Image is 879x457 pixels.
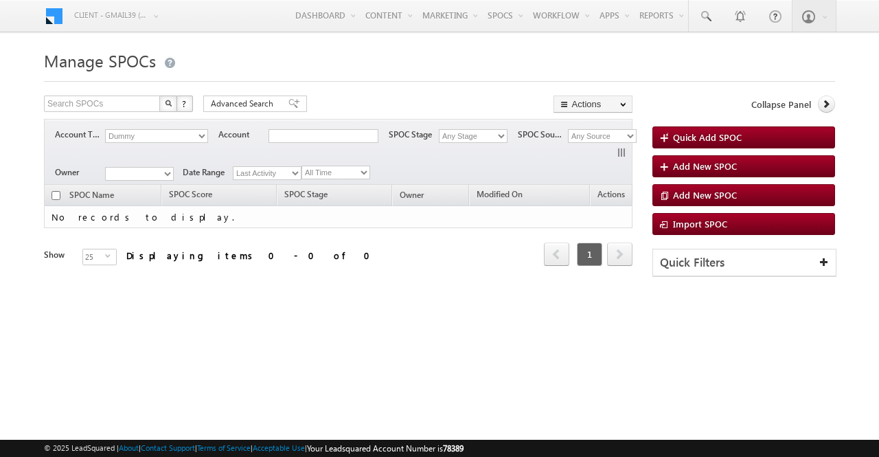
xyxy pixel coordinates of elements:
span: 25 [83,249,105,265]
a: Contact Support [141,443,195,452]
span: SPOC Source [518,129,568,141]
span: next [607,243,632,266]
a: SPOC Score [162,187,219,205]
span: Advanced Search [211,98,277,110]
td: No records to display. [44,206,632,229]
button: ? [176,96,193,112]
span: 1 [577,243,602,266]
span: Quick Add SPOC [673,131,742,143]
a: Terms of Service [197,443,251,452]
img: Search [165,100,172,107]
div: Displaying items 0 - 0 of 0 [126,247,378,263]
a: next [607,244,632,266]
span: Your Leadsquared Account Number is [307,443,464,454]
span: prev [544,243,569,266]
a: SPOC Stage [277,187,334,205]
span: Owner [400,190,424,200]
span: © 2025 LeadSquared | | | | | [44,442,464,455]
span: Owner [55,166,105,179]
span: Client - gmail39 (78389) [74,8,146,22]
span: Account [218,129,269,141]
span: 78389 [443,443,464,454]
span: select [105,253,116,259]
a: SPOC Name [62,188,121,205]
span: Collapse Panel [751,98,811,111]
button: Actions [553,96,632,113]
span: Import SPOC [673,218,727,230]
span: SPOC Stage [284,189,328,199]
span: SPOC Score [169,189,212,199]
input: Check all records [52,191,60,200]
span: Modified On [477,189,523,199]
div: Show [44,249,71,261]
span: Add New SPOC [673,160,737,172]
span: Actions [591,187,632,205]
a: Modified On [470,187,529,205]
span: SPOC Stage [389,129,439,141]
span: ? [182,98,188,109]
a: Acceptable Use [253,443,305,452]
span: Account Type [55,129,105,141]
a: About [119,443,139,452]
div: Quick Filters [653,249,836,276]
span: Manage SPOCs [44,49,156,71]
a: prev [544,244,569,266]
span: Add New SPOC [673,189,737,201]
span: Date Range [183,166,233,179]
